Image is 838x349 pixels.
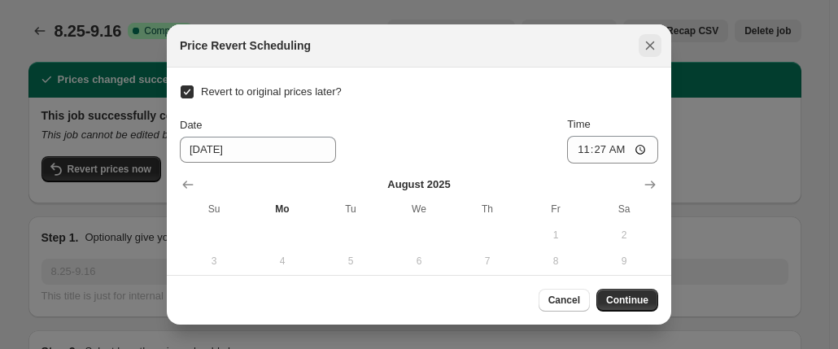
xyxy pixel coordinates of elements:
[596,255,652,268] span: 9
[385,248,453,274] button: Wednesday August 6 2025
[596,203,652,216] span: Sa
[567,136,658,164] input: 12:00
[186,255,242,268] span: 3
[590,274,658,300] button: Saturday August 16 2025
[528,229,583,242] span: 1
[539,289,590,312] button: Cancel
[177,173,199,196] button: Show previous month, July 2025
[453,196,522,222] th: Thursday
[522,196,590,222] th: Friday
[186,203,242,216] span: Su
[639,173,661,196] button: Show next month, September 2025
[255,203,310,216] span: Mo
[385,196,453,222] th: Wednesday
[248,196,316,222] th: Monday
[548,294,580,307] span: Cancel
[522,274,590,300] button: Friday August 15 2025
[522,222,590,248] button: Friday August 1 2025
[180,196,248,222] th: Sunday
[316,274,385,300] button: Tuesday August 12 2025
[590,248,658,274] button: Saturday August 9 2025
[180,37,311,54] h2: Price Revert Scheduling
[528,203,583,216] span: Fr
[596,229,652,242] span: 2
[385,274,453,300] button: Wednesday August 13 2025
[453,274,522,300] button: Thursday August 14 2025
[606,294,648,307] span: Continue
[248,248,316,274] button: Monday August 4 2025
[201,85,342,98] span: Revert to original prices later?
[590,196,658,222] th: Saturday
[180,248,248,274] button: Sunday August 3 2025
[180,119,202,131] span: Date
[453,248,522,274] button: Thursday August 7 2025
[391,203,447,216] span: We
[596,289,658,312] button: Continue
[323,255,378,268] span: 5
[590,222,658,248] button: Saturday August 2 2025
[248,274,316,300] button: Monday August 11 2025
[323,203,378,216] span: Tu
[180,274,248,300] button: Sunday August 10 2025
[255,255,310,268] span: 4
[180,137,336,163] input: 8/25/2025
[528,255,583,268] span: 8
[316,248,385,274] button: Tuesday August 5 2025
[460,203,515,216] span: Th
[567,118,590,130] span: Time
[316,196,385,222] th: Tuesday
[639,34,661,57] button: Close
[391,255,447,268] span: 6
[522,248,590,274] button: Friday August 8 2025
[460,255,515,268] span: 7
